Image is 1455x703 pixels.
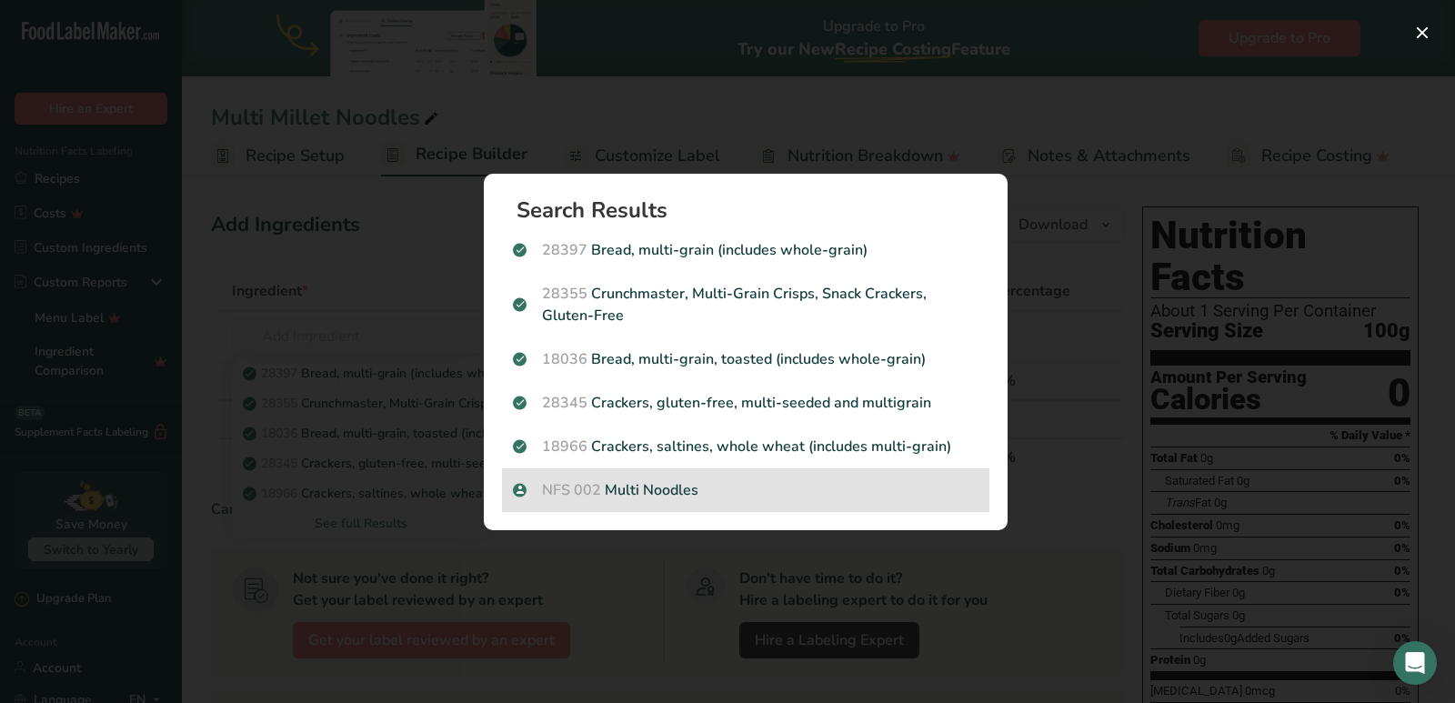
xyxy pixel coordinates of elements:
[542,480,601,500] span: NFS 002
[513,283,978,326] p: Crunchmaster, Multi-Grain Crisps, Snack Crackers, Gluten-Free
[542,284,587,304] span: 28355
[1393,641,1437,685] div: Open Intercom Messenger
[513,479,978,501] p: Multi Noodles
[542,437,587,457] span: 18966
[513,436,978,457] p: Crackers, saltines, whole wheat (includes multi-grain)
[517,199,989,221] h1: Search Results
[542,349,587,369] span: 18036
[542,393,587,413] span: 28345
[513,348,978,370] p: Bread, multi-grain, toasted (includes whole-grain)
[542,240,587,260] span: 28397
[513,239,978,261] p: Bread, multi-grain (includes whole-grain)
[513,392,978,414] p: Crackers, gluten-free, multi-seeded and multigrain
